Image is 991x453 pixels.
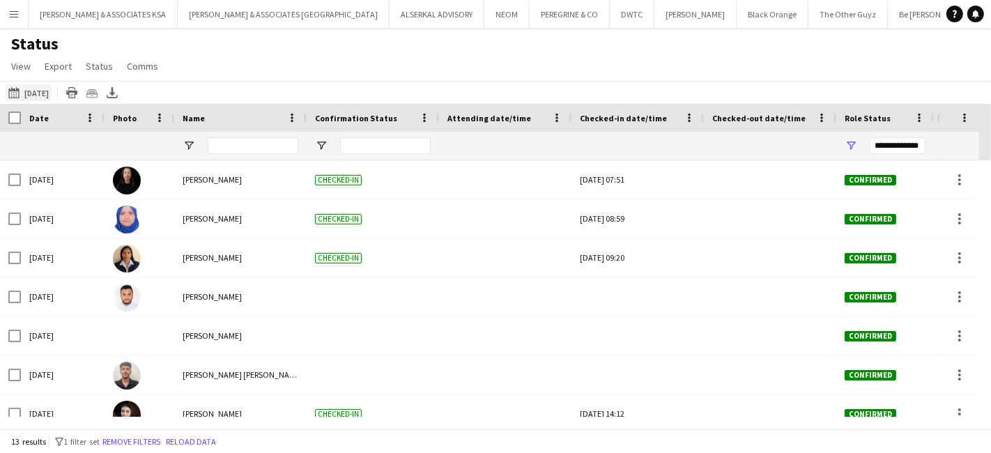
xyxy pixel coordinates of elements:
span: Confirmed [845,331,896,341]
span: [PERSON_NAME] [183,330,242,341]
span: Name [183,113,205,123]
img: Abdelhafez Al hussein [113,362,141,390]
span: Confirmed [845,409,896,420]
div: [DATE] [21,277,105,316]
span: Confirmation Status [315,113,397,123]
div: [DATE] [21,316,105,355]
button: Reload data [163,434,219,450]
input: Confirmation Status Filter Input [340,137,431,154]
button: DWTC [610,1,654,28]
span: [PERSON_NAME] [183,174,242,185]
button: NEOM [484,1,530,28]
span: [PERSON_NAME] [183,408,242,419]
div: [DATE] [21,355,105,394]
div: [DATE] 09:20 [580,238,696,277]
button: Open Filter Menu [845,139,857,152]
div: [DATE] [21,394,105,433]
img: Essa Hael [113,284,141,312]
span: Role Status [845,113,891,123]
a: Comms [121,57,164,75]
span: Checked-in [315,409,362,420]
span: Confirmed [845,292,896,302]
span: Checked-in [315,175,362,185]
div: [DATE] [21,160,105,199]
span: Confirmed [845,214,896,224]
button: Black Orange [737,1,808,28]
button: The Other Guyz [808,1,888,28]
span: Checked-in [315,214,362,224]
button: Remove filters [100,434,163,450]
span: Attending date/time [447,113,531,123]
span: Export [45,60,72,72]
div: [DATE] 07:51 [580,160,696,199]
span: View [11,60,31,72]
span: Confirmed [845,253,896,263]
button: Be [PERSON_NAME] [888,1,981,28]
app-action-btn: Export XLSX [104,84,121,101]
span: Checked-in date/time [580,113,667,123]
img: Annie Wahab [113,401,141,429]
div: [DATE] 14:12 [580,394,696,433]
div: [DATE] [21,238,105,277]
div: [DATE] 08:59 [580,199,696,238]
button: Open Filter Menu [315,139,328,152]
div: [DATE] [21,199,105,238]
span: Date [29,113,49,123]
span: [PERSON_NAME] [183,291,242,302]
button: [PERSON_NAME] & ASSOCIATES [GEOGRAPHIC_DATA] [178,1,390,28]
img: Janna Khalaf [113,206,141,233]
button: [PERSON_NAME] [654,1,737,28]
span: Status [86,60,113,72]
span: Confirmed [845,175,896,185]
input: Name Filter Input [208,137,298,154]
a: View [6,57,36,75]
span: [PERSON_NAME] [PERSON_NAME] [183,369,302,380]
a: Export [39,57,77,75]
button: [PERSON_NAME] & ASSOCIATES KSA [29,1,178,28]
a: Status [80,57,118,75]
span: [PERSON_NAME] [183,252,242,263]
span: Checked-in [315,253,362,263]
img: Mariam Rohrle [113,167,141,194]
button: ALSERKAL ADVISORY [390,1,484,28]
span: 1 filter set [63,436,100,447]
button: Open Filter Menu [183,139,195,152]
span: Checked-out date/time [712,113,806,123]
span: Photo [113,113,137,123]
button: PEREGRINE & CO [530,1,610,28]
span: Confirmed [845,370,896,381]
span: Comms [127,60,158,72]
app-action-btn: Crew files as ZIP [84,84,100,101]
button: [DATE] [6,84,52,101]
img: Rita John [113,245,141,272]
app-action-btn: Print [63,84,80,101]
span: [PERSON_NAME] [183,213,242,224]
